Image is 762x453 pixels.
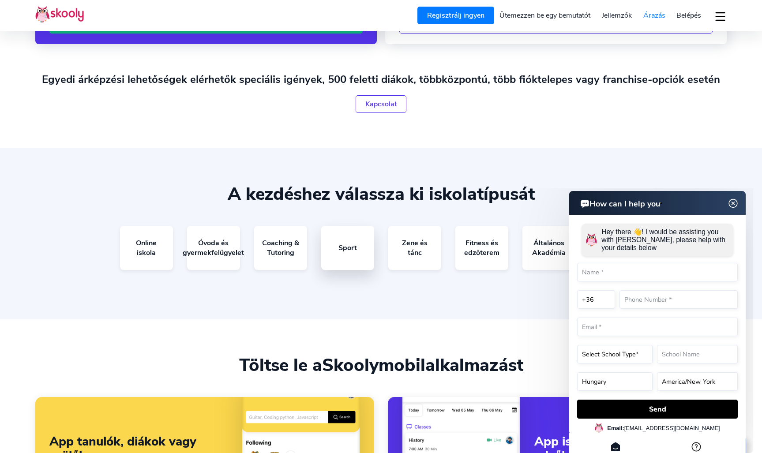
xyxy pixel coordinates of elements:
a: Óvoda és gyermekfelügyelet [187,226,240,270]
a: Kapcsolat [356,95,407,113]
div: A kezdéshez válassza ki iskolatípusát [35,183,727,205]
h2: Egyedi árképzési lehetőségek elérhetők speciális igények, 500 feletti diákok, többközpontú, több ... [35,72,727,86]
a: Belépés [671,8,707,22]
a: Coaching & Tutoring [254,226,307,270]
a: Online iskola [120,226,173,270]
a: Sport [321,226,374,270]
a: Árazás [638,8,671,22]
a: Zene és tánc [388,226,441,270]
span: Árazás [643,11,665,20]
span: Belépés [676,11,701,20]
button: dropdown menu [714,6,727,26]
a: Fitness és edzőterem [455,226,508,270]
a: Regisztrálj ingyen [417,7,494,24]
a: Ütemezzen be egy bemutatót [494,8,597,22]
img: Skooly [35,6,84,23]
a: Jellemzők [596,8,638,22]
div: Töltse le a mobilalkalmazást [35,355,727,376]
span: Skooly [322,353,379,377]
